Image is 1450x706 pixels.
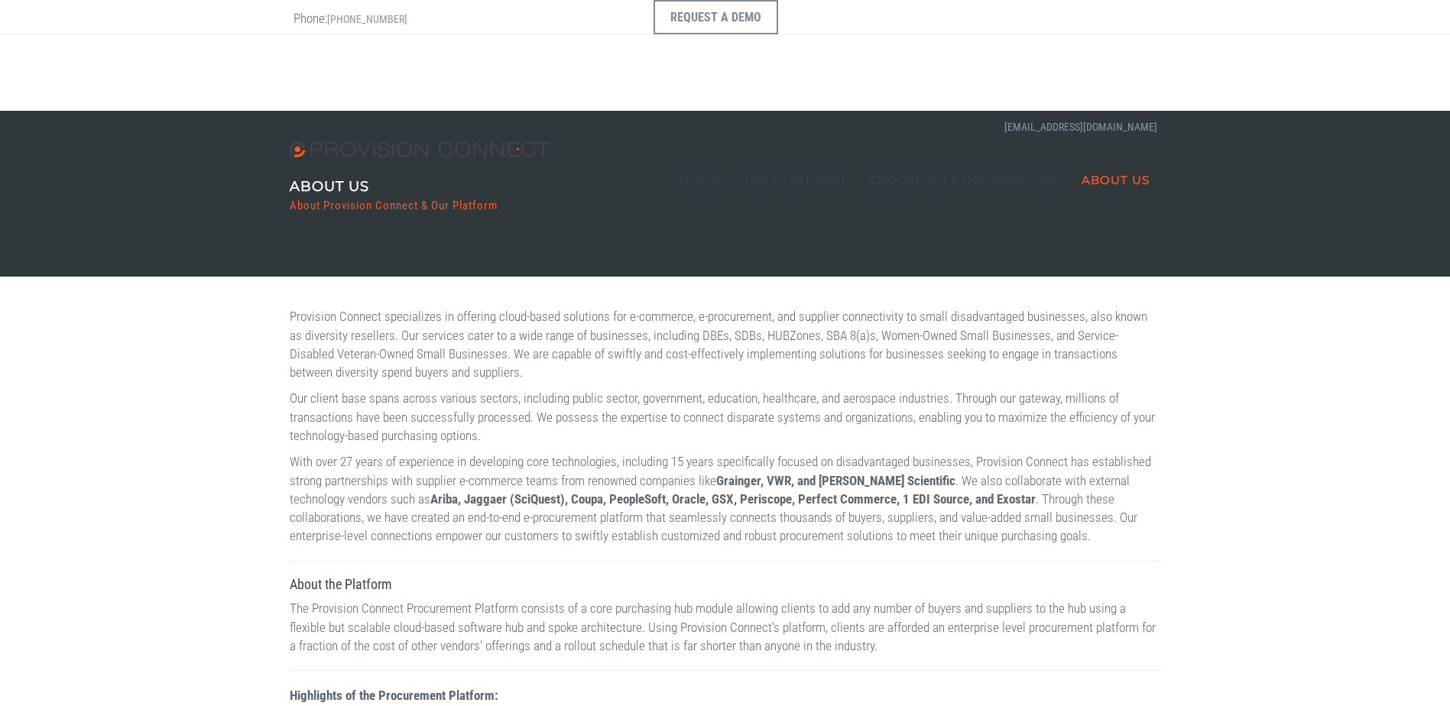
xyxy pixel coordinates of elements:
[290,452,1161,545] p: With over 27 years of experience in developing core technologies, including 15 years specifically...
[327,13,407,25] a: [PHONE_NUMBER]
[716,473,955,488] b: Grainger, VWR, and [PERSON_NAME] Scientific
[290,389,1161,445] p: Our client base spans across various sectors, including public sector, government, education, hea...
[1070,141,1161,218] a: About Us
[290,307,1161,381] p: Provision Connect specializes in offering cloud-based solutions for e-commerce, e-procurement, an...
[290,599,1161,655] p: The Provision Connect Procurement Platform consists of a core purchasing hub module allowing clie...
[857,141,1070,218] a: Education & Information
[290,688,498,703] strong: Highlights of the Procurement Platform:
[290,141,557,157] img: Provision Connect
[668,141,731,218] a: Home
[430,491,1036,507] b: Ariba, Jaggaer (SciQuest), Coupa, PeopleSoft, Oracle, GSX, Periscope, Perfect Commerce, 1 EDI Sou...
[290,577,1161,592] h3: About the Platform
[731,141,857,218] a: The Platform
